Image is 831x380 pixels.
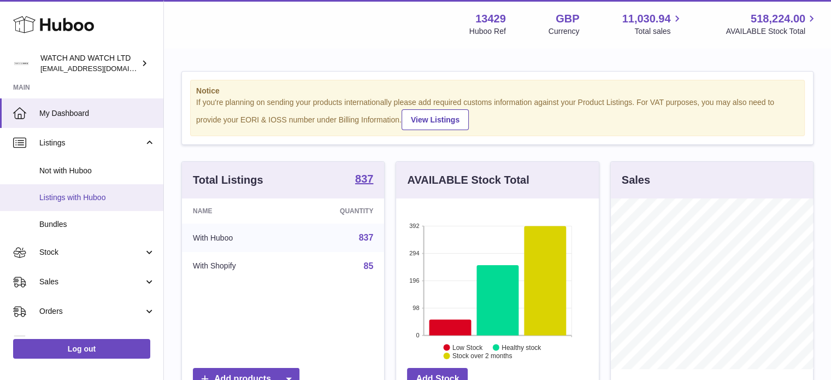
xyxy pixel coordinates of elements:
span: Bundles [39,219,155,230]
a: 518,224.00 AVAILABLE Stock Total [726,11,818,37]
td: With Shopify [182,252,291,280]
a: 837 [355,173,373,186]
td: With Huboo [182,224,291,252]
h3: Total Listings [193,173,263,188]
text: Healthy stock [502,343,541,351]
span: 11,030.94 [622,11,670,26]
span: Total sales [634,26,683,37]
a: 85 [364,261,374,271]
strong: Notice [196,86,799,96]
text: Low Stock [452,343,483,351]
a: 837 [359,233,374,242]
strong: 837 [355,173,373,184]
th: Name [182,198,291,224]
text: 392 [409,223,419,229]
span: My Dashboard [39,108,155,119]
text: Stock over 2 months [452,352,512,360]
span: Usage [39,336,155,346]
h3: AVAILABLE Stock Total [407,173,529,188]
div: If you're planning on sending your products internationally please add required customs informati... [196,97,799,130]
span: Orders [39,306,144,317]
span: Not with Huboo [39,166,155,176]
span: Listings [39,138,144,148]
img: internalAdmin-13429@internal.huboo.com [13,55,30,72]
span: 518,224.00 [751,11,805,26]
h3: Sales [622,173,650,188]
strong: 13429 [475,11,506,26]
a: 11,030.94 Total sales [622,11,683,37]
div: Currency [549,26,580,37]
text: 294 [409,250,419,256]
text: 98 [413,305,420,311]
span: AVAILABLE Stock Total [726,26,818,37]
strong: GBP [556,11,579,26]
div: WATCH AND WATCH LTD [40,53,139,74]
text: 0 [416,332,420,338]
a: Log out [13,339,150,359]
text: 196 [409,277,419,284]
span: Stock [39,247,144,258]
span: [EMAIL_ADDRESS][DOMAIN_NAME] [40,64,161,73]
th: Quantity [291,198,385,224]
span: Listings with Huboo [39,192,155,203]
div: Huboo Ref [469,26,506,37]
a: View Listings [402,109,469,130]
span: Sales [39,277,144,287]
